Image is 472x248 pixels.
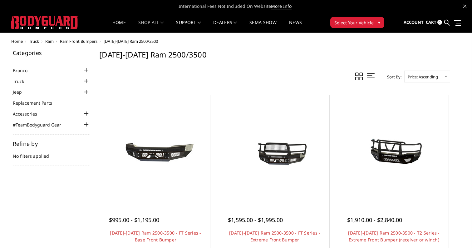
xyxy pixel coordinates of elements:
[29,38,39,44] a: Truck
[378,19,380,26] span: ▾
[13,141,90,146] h5: Refine by
[334,19,374,26] span: Select Your Vehicle
[13,100,60,106] a: Replacement Parts
[104,38,158,44] span: [DATE]-[DATE] Ram 2500/3500
[13,111,45,117] a: Accessories
[330,17,384,28] button: Select Your Vehicle
[348,230,440,243] a: [DATE]-[DATE] Ram 2500-3500 - T2 Series - Extreme Front Bumper (receiver or winch)
[289,20,302,32] a: News
[271,3,292,9] a: More Info
[176,20,201,32] a: Support
[13,122,69,128] a: #TeamBodyguard Gear
[103,97,209,203] a: 2019-2025 Ram 2500-3500 - FT Series - Base Front Bumper
[341,97,447,203] a: 2019-2025 Ram 2500-3500 - T2 Series - Extreme Front Bumper (receiver or winch) 2019-2025 Ram 2500...
[426,19,436,25] span: Cart
[112,20,126,32] a: Home
[404,19,424,25] span: Account
[110,230,201,243] a: [DATE]-[DATE] Ram 2500-3500 - FT Series - Base Front Bumper
[437,20,442,25] span: 0
[213,20,237,32] a: Dealers
[404,14,424,31] a: Account
[13,89,30,95] a: Jeep
[222,97,328,203] a: 2019-2025 Ram 2500-3500 - FT Series - Extreme Front Bumper 2019-2025 Ram 2500-3500 - FT Series - ...
[45,38,54,44] a: Ram
[11,16,78,29] img: BODYGUARD BUMPERS
[60,38,97,44] a: Ram Front Bumpers
[13,141,90,166] div: No filters applied
[344,126,444,173] img: 2019-2025 Ram 2500-3500 - T2 Series - Extreme Front Bumper (receiver or winch)
[13,50,90,56] h5: Categories
[106,126,205,173] img: 2019-2025 Ram 2500-3500 - FT Series - Base Front Bumper
[109,216,159,224] span: $995.00 - $1,195.00
[384,72,401,82] label: Sort By:
[13,78,32,85] a: Truck
[99,50,450,64] h1: [DATE]-[DATE] Ram 2500/3500
[426,14,442,31] a: Cart 0
[249,20,277,32] a: SEMA Show
[347,216,402,224] span: $1,910.00 - $2,840.00
[138,20,164,32] a: shop all
[229,230,320,243] a: [DATE]-[DATE] Ram 2500-3500 - FT Series - Extreme Front Bumper
[11,38,23,44] a: Home
[228,216,283,224] span: $1,595.00 - $1,995.00
[13,67,35,74] a: Bronco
